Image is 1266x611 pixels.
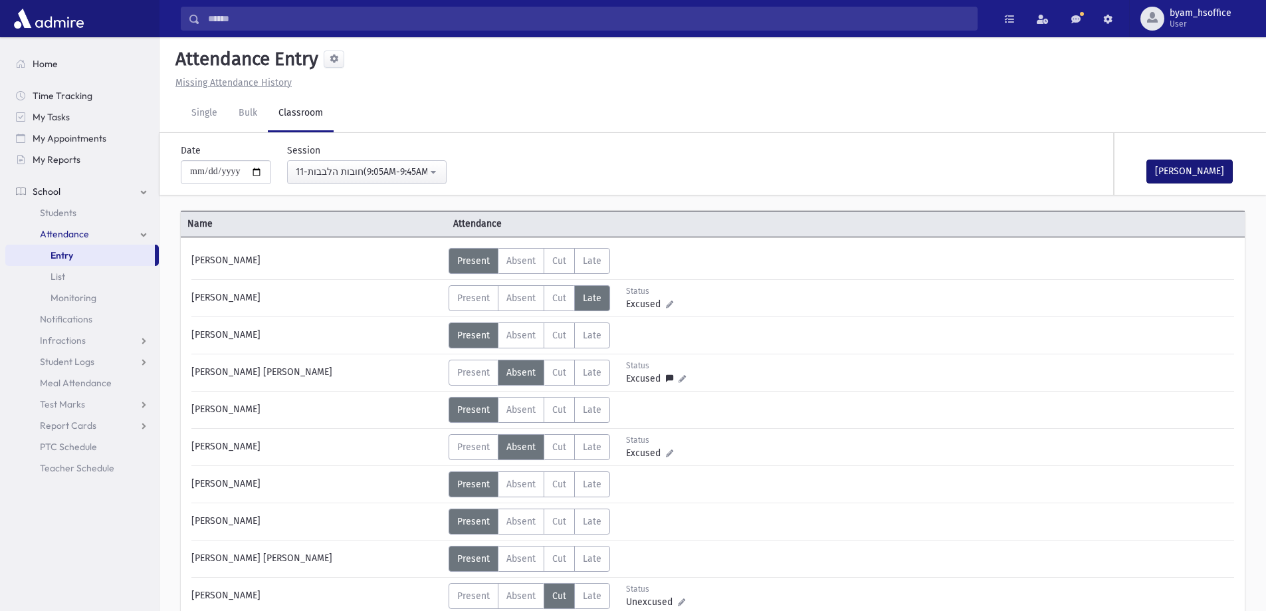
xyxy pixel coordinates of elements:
[583,330,601,341] span: Late
[552,293,566,304] span: Cut
[626,360,686,372] div: Status
[185,509,449,535] div: [PERSON_NAME]
[506,516,536,527] span: Absent
[185,248,449,274] div: [PERSON_NAME]
[40,377,112,389] span: Meal Attendance
[457,404,490,416] span: Present
[583,479,601,490] span: Late
[449,471,610,497] div: AttTypes
[40,228,89,240] span: Attendance
[457,590,490,602] span: Present
[457,330,490,341] span: Present
[583,553,601,564] span: Late
[185,583,449,609] div: [PERSON_NAME]
[181,144,201,158] label: Date
[449,285,610,311] div: AttTypes
[185,397,449,423] div: [PERSON_NAME]
[552,367,566,378] span: Cut
[5,394,159,415] a: Test Marks
[626,434,685,446] div: Status
[5,308,159,330] a: Notifications
[40,356,94,368] span: Student Logs
[457,293,490,304] span: Present
[449,434,610,460] div: AttTypes
[552,441,566,453] span: Cut
[11,5,87,32] img: AdmirePro
[33,111,70,123] span: My Tasks
[5,223,159,245] a: Attendance
[33,58,58,70] span: Home
[33,154,80,166] span: My Reports
[449,322,610,348] div: AttTypes
[506,553,536,564] span: Absent
[583,404,601,416] span: Late
[457,516,490,527] span: Present
[506,367,536,378] span: Absent
[185,546,449,572] div: [PERSON_NAME] [PERSON_NAME]
[5,330,159,351] a: Infractions
[268,95,334,132] a: Classroom
[449,583,610,609] div: AttTypes
[552,553,566,564] span: Cut
[40,313,92,325] span: Notifications
[40,441,97,453] span: PTC Schedule
[1170,8,1231,19] span: byam_hsoffice
[506,590,536,602] span: Absent
[5,85,159,106] a: Time Tracking
[51,249,73,261] span: Entry
[40,207,76,219] span: Students
[170,48,318,70] h5: Attendance Entry
[5,149,159,170] a: My Reports
[457,479,490,490] span: Present
[449,397,610,423] div: AttTypes
[5,415,159,436] a: Report Cards
[5,181,159,202] a: School
[5,128,159,149] a: My Appointments
[626,372,666,386] span: Excused
[185,360,449,386] div: [PERSON_NAME] [PERSON_NAME]
[5,351,159,372] a: Student Logs
[5,202,159,223] a: Students
[506,293,536,304] span: Absent
[552,516,566,527] span: Cut
[5,457,159,479] a: Teacher Schedule
[185,322,449,348] div: [PERSON_NAME]
[170,77,292,88] a: Missing Attendance History
[5,53,159,74] a: Home
[185,471,449,497] div: [PERSON_NAME]
[447,217,712,231] span: Attendance
[583,441,601,453] span: Late
[449,360,610,386] div: AttTypes
[457,255,490,267] span: Present
[5,287,159,308] a: Monitoring
[287,144,320,158] label: Session
[287,160,447,184] button: 11-חובות הלבבות(9:05AM-9:45AM)
[5,372,159,394] a: Meal Attendance
[181,217,447,231] span: Name
[40,398,85,410] span: Test Marks
[457,441,490,453] span: Present
[51,271,65,283] span: List
[5,436,159,457] a: PTC Schedule
[552,330,566,341] span: Cut
[185,285,449,311] div: [PERSON_NAME]
[506,441,536,453] span: Absent
[5,245,155,266] a: Entry
[40,420,96,431] span: Report Cards
[449,248,610,274] div: AttTypes
[583,367,601,378] span: Late
[552,479,566,490] span: Cut
[626,446,666,460] span: Excused
[33,185,60,197] span: School
[506,479,536,490] span: Absent
[552,404,566,416] span: Cut
[552,255,566,267] span: Cut
[552,590,566,602] span: Cut
[457,367,490,378] span: Present
[449,546,610,572] div: AttTypes
[228,95,268,132] a: Bulk
[583,516,601,527] span: Late
[175,77,292,88] u: Missing Attendance History
[506,404,536,416] span: Absent
[51,292,96,304] span: Monitoring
